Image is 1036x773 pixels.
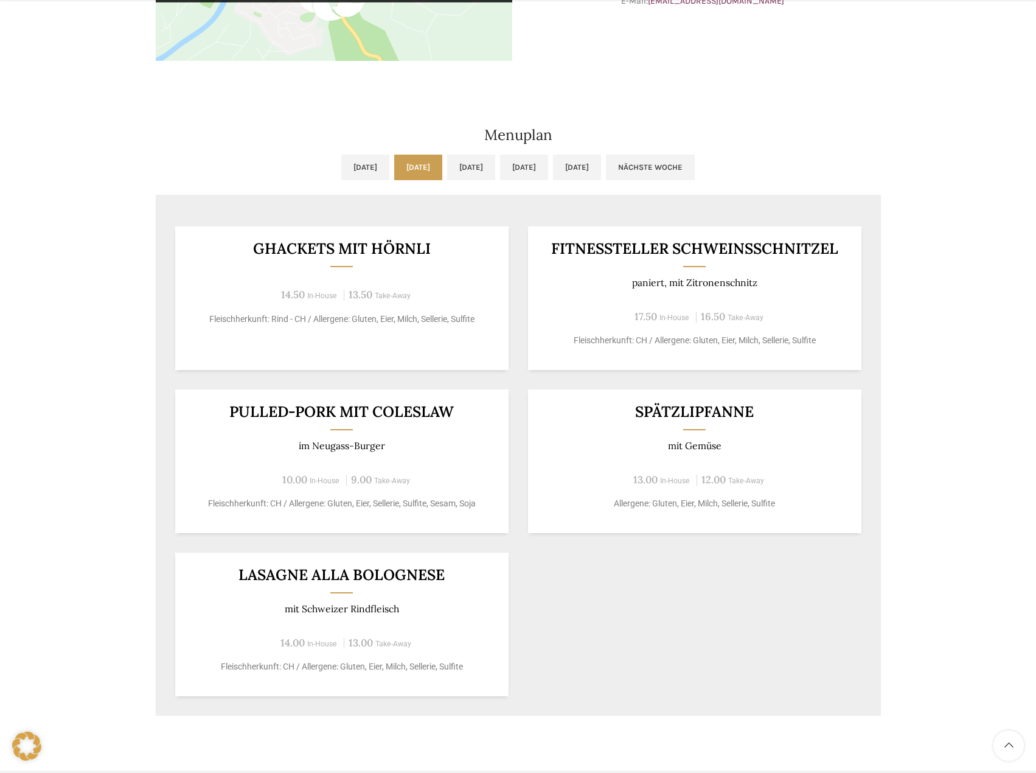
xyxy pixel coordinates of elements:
h3: Fitnessteller Schweinsschnitzel [543,241,846,256]
a: [DATE] [394,155,442,180]
span: 14.00 [280,636,305,649]
a: Scroll to top button [993,730,1024,761]
span: 17.50 [634,310,657,323]
a: [DATE] [553,155,601,180]
span: Take-Away [375,640,411,648]
a: [DATE] [341,155,389,180]
span: In-House [307,292,337,300]
p: Allergene: Gluten, Eier, Milch, Sellerie, Sulfite [543,497,846,510]
p: Fleischherkunft: CH / Allergene: Gluten, Eier, Milch, Sellerie, Sulfite [543,334,846,347]
span: Take-Away [374,477,410,485]
span: Take-Away [375,292,411,300]
p: Fleischherkunft: CH / Allergene: Gluten, Eier, Sellerie, Sulfite, Sesam, Soja [190,497,493,510]
span: 16.50 [701,310,725,323]
span: In-House [659,313,689,322]
a: [DATE] [447,155,495,180]
a: Nächste Woche [606,155,695,180]
span: 9.00 [351,473,372,486]
span: Take-Away [728,477,764,485]
span: 14.50 [281,288,305,301]
p: Fleischherkunft: Rind - CH / Allergene: Gluten, Eier, Milch, Sellerie, Sulfite [190,313,493,326]
span: 13.00 [633,473,658,486]
span: 13.00 [349,636,373,649]
p: paniert, mit Zitronenschnitz [543,277,846,289]
h2: Menuplan [156,128,881,142]
span: In-House [310,477,339,485]
a: [DATE] [500,155,548,180]
span: 12.00 [701,473,726,486]
p: mit Schweizer Rindfleisch [190,603,493,615]
h3: Lasagne alla Bolognese [190,567,493,582]
p: mit Gemüse [543,440,846,452]
span: 10.00 [282,473,307,486]
p: im Neugass-Burger [190,440,493,452]
p: Fleischherkunft: CH / Allergene: Gluten, Eier, Milch, Sellerie, Sulfite [190,660,493,673]
h3: GHACKETS MIT HÖRNLI [190,241,493,256]
h3: Pulled-Pork mit Coleslaw [190,404,493,419]
span: Take-Away [728,313,763,322]
h3: Spätzlipfanne [543,404,846,419]
span: In-House [307,640,337,648]
span: In-House [660,477,690,485]
span: 13.50 [349,288,372,301]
